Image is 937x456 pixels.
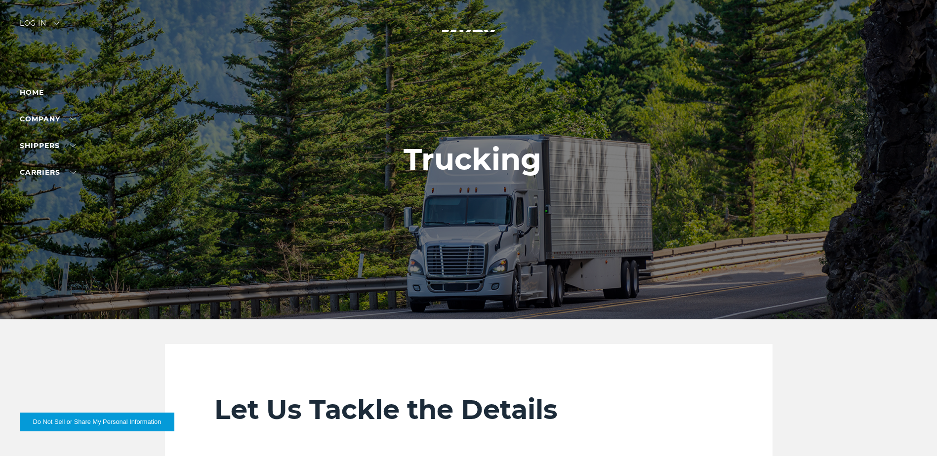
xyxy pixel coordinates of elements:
[20,413,174,431] button: Do Not Sell or Share My Personal Information
[20,20,59,34] div: Log in
[214,393,723,426] h2: Let Us Tackle the Details
[53,22,59,25] img: arrow
[20,88,44,97] a: Home
[20,141,76,150] a: SHIPPERS
[20,114,76,123] a: Company
[20,168,76,177] a: Carriers
[404,143,541,176] h1: Trucking
[432,20,506,63] img: kbx logo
